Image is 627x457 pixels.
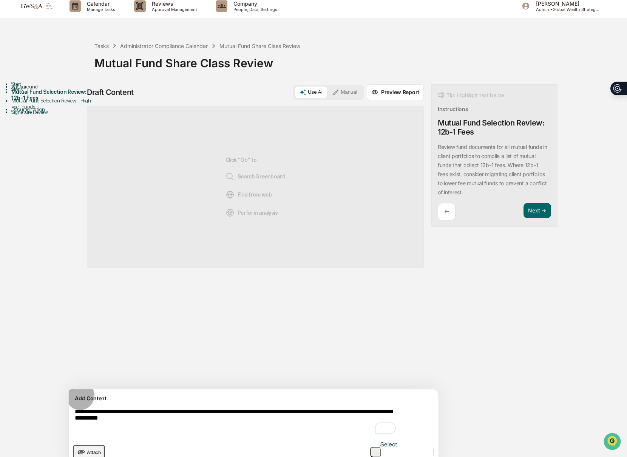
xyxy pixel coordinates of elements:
div: Click "Go" to [225,119,286,256]
div: Mutual Fund Share Class Review [94,50,623,70]
img: Analysis [225,208,235,217]
span: Find from web [225,190,272,199]
div: Mutual Fund Selection Review: "High Fee" Funds [11,98,94,110]
div: 🖐️ [8,96,14,102]
span: Preclearance [15,95,49,103]
p: Company [227,0,281,7]
div: Mutual Fund Selection Review: 12b-1 Fees [11,89,94,101]
span: Pylon [75,128,91,134]
div: We're available if you need us! [26,65,96,71]
span: Perform analysis [225,208,278,217]
p: Approval Management [146,7,201,12]
div: Mutual Fund Share Class Review [219,43,300,49]
a: 🗄️Attestations [52,92,97,106]
p: Calendar [81,0,119,7]
button: Preview Report [367,84,424,100]
div: Tasks [94,43,109,49]
div: Tip: Highlight text below [438,91,504,100]
button: Start new chat [128,60,137,69]
div: Start new chat [26,58,124,65]
a: 🔎Data Lookup [5,107,51,120]
p: How can we help? [8,16,137,28]
a: Powered byPylon [53,128,91,134]
div: Select... [380,441,434,448]
span: Attach [87,449,101,455]
img: Go [371,450,380,455]
span: Search Greenboard [225,172,286,181]
img: Search [225,172,235,181]
p: [PERSON_NAME] [530,0,600,7]
div: Background [11,84,94,90]
div: Administrator Compliance Calendar [120,43,208,49]
p: Reviews [146,0,201,7]
p: Manage Tasks [81,7,119,12]
span: Data Lookup [15,110,48,117]
span: Attestations [62,95,94,103]
p: Review fund documents for all mutual funds in client portfolios to compile a list of mutual funds... [438,144,547,195]
button: Use AI [295,87,327,98]
p: Admin • Global Wealth Strategies Associates [530,7,600,12]
div: 🔎 [8,110,14,116]
p: People, Data, Settings [227,7,281,12]
div: Add Content [73,394,434,403]
img: Web [225,190,235,199]
a: 🖐️Preclearance [5,92,52,106]
iframe: Open customer support [603,432,623,452]
p: ← [444,208,449,215]
button: Next ➔ [524,203,551,218]
div: Signature Review [11,109,94,115]
div: 🗄️ [55,96,61,102]
textarea: To enrich screen reader interactions, please activate Accessibility in Grammarly extension settings [72,405,400,438]
div: Instructions [438,106,468,112]
div: Start [11,81,94,87]
img: logo [18,2,54,9]
div: Steps [11,86,94,92]
div: Documentation [11,106,94,112]
div: Draft Content [87,88,134,97]
img: 1746055101610-c473b297-6a78-478c-a979-82029cc54cd1 [8,58,21,71]
button: Manual [328,87,362,98]
div: Mutual Fund Selection Review: 12b-1 Fees [438,118,551,136]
